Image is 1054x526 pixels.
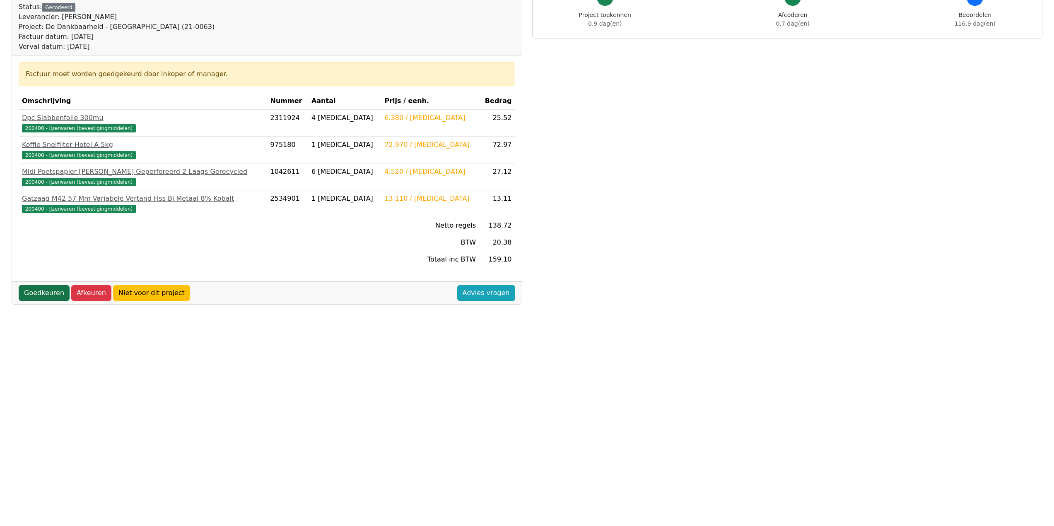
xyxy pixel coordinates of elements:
div: Factuur moet worden goedgekeurd door inkoper of manager. [26,69,508,79]
th: Omschrijving [19,93,267,110]
div: Gecodeerd [42,3,75,12]
th: Prijs / eenh. [381,93,479,110]
a: Afkeuren [71,285,111,301]
div: 1 [MEDICAL_DATA] [311,140,378,150]
a: Niet voor dit project [113,285,190,301]
div: Project toekennen [579,11,631,28]
td: BTW [381,234,479,251]
a: Advies vragen [457,285,515,301]
div: Project: De Dankbaarheid - [GEOGRAPHIC_DATA] (21-0063) [19,22,215,32]
div: Afcoderen [776,11,810,28]
div: 13.110 / [MEDICAL_DATA] [384,194,476,204]
div: Dpc Slabbenfolie 300mu [22,113,264,123]
td: 20.38 [479,234,515,251]
td: 975180 [267,137,308,163]
div: Gatzaag M42 57 Mm Variabele Vertand Hss Bi Metaal 8% Kobalt [22,194,264,204]
div: Koffie Snelfilter Hotel A 5kg [22,140,264,150]
th: Bedrag [479,93,515,110]
span: 0.9 dag(en) [588,20,622,27]
div: 4.520 / [MEDICAL_DATA] [384,167,476,177]
span: 0.7 dag(en) [776,20,810,27]
td: 27.12 [479,163,515,190]
span: 200400 - IJzerwaren (bevestigingmiddelen) [22,178,136,186]
div: Beoordelen [955,11,996,28]
div: 72.970 / [MEDICAL_DATA] [384,140,476,150]
td: 13.11 [479,190,515,217]
div: 4 [MEDICAL_DATA] [311,113,378,123]
span: 200400 - IJzerwaren (bevestigingmiddelen) [22,124,136,132]
span: 116.9 dag(en) [955,20,996,27]
td: 2311924 [267,110,308,137]
td: 159.10 [479,251,515,268]
a: Goedkeuren [19,285,70,301]
div: 6.380 / [MEDICAL_DATA] [384,113,476,123]
td: 72.97 [479,137,515,163]
div: Factuur datum: [DATE] [19,32,215,42]
th: Aantal [308,93,381,110]
div: Verval datum: [DATE] [19,42,215,52]
td: 25.52 [479,110,515,137]
div: Leverancier: [PERSON_NAME] [19,12,215,22]
td: Netto regels [381,217,479,234]
td: 138.72 [479,217,515,234]
td: Totaal inc BTW [381,251,479,268]
td: 2534901 [267,190,308,217]
th: Nummer [267,93,308,110]
div: Status: [19,2,215,52]
a: Midi Poetspapier [PERSON_NAME] Geperforeerd 2 Laags Gerecycled200400 - IJzerwaren (bevestigingmid... [22,167,264,187]
span: 200400 - IJzerwaren (bevestigingmiddelen) [22,205,136,213]
div: 6 [MEDICAL_DATA] [311,167,378,177]
span: 200400 - IJzerwaren (bevestigingmiddelen) [22,151,136,159]
a: Dpc Slabbenfolie 300mu200400 - IJzerwaren (bevestigingmiddelen) [22,113,264,133]
div: 1 [MEDICAL_DATA] [311,194,378,204]
div: Midi Poetspapier [PERSON_NAME] Geperforeerd 2 Laags Gerecycled [22,167,264,177]
a: Koffie Snelfilter Hotel A 5kg200400 - IJzerwaren (bevestigingmiddelen) [22,140,264,160]
td: 1042611 [267,163,308,190]
a: Gatzaag M42 57 Mm Variabele Vertand Hss Bi Metaal 8% Kobalt200400 - IJzerwaren (bevestigingmiddelen) [22,194,264,214]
